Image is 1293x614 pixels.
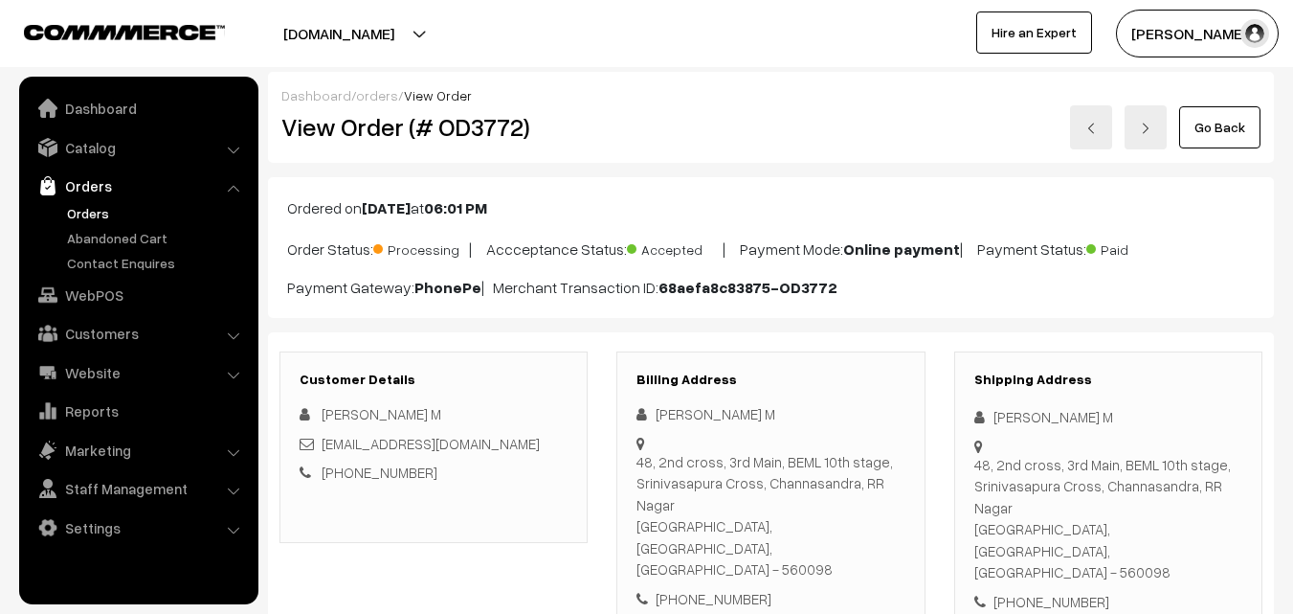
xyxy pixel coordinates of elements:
div: [PHONE_NUMBER] [636,588,904,610]
p: Order Status: | Accceptance Status: | Payment Mode: | Payment Status: [287,235,1255,261]
img: user [1240,19,1269,48]
h3: Shipping Address [974,372,1242,388]
button: [PERSON_NAME] [1116,10,1279,57]
a: Marketing [24,433,252,467]
a: [EMAIL_ADDRESS][DOMAIN_NAME] [322,435,540,452]
a: Abandoned Cart [62,228,252,248]
a: Dashboard [281,87,351,103]
span: View Order [404,87,472,103]
a: Website [24,355,252,390]
p: Payment Gateway: | Merchant Transaction ID: [287,276,1255,299]
b: 68aefa8c83875-OD3772 [658,278,837,297]
a: Dashboard [24,91,252,125]
a: orders [356,87,398,103]
span: Accepted [627,235,723,260]
a: Orders [24,169,252,203]
a: WebPOS [24,278,252,312]
button: [DOMAIN_NAME] [216,10,461,57]
p: Ordered on at [287,196,1255,219]
a: Hire an Expert [976,11,1092,54]
b: [DATE] [362,198,411,217]
img: right-arrow.png [1140,123,1151,134]
a: Settings [24,511,252,545]
a: Customers [24,316,252,351]
img: COMMMERCE [24,25,225,39]
b: 06:01 PM [424,198,487,217]
a: Contact Enquires [62,253,252,273]
h3: Customer Details [300,372,568,388]
a: Go Back [1179,106,1260,148]
div: [PERSON_NAME] M [636,403,904,425]
a: Reports [24,394,252,428]
div: / / [281,85,1260,105]
img: left-arrow.png [1085,123,1097,134]
a: Catalog [24,130,252,165]
a: [PHONE_NUMBER] [322,464,437,481]
span: Processing [373,235,469,260]
b: PhonePe [414,278,481,297]
a: COMMMERCE [24,19,191,42]
span: [PERSON_NAME] M [322,405,441,422]
a: Staff Management [24,471,252,506]
h3: Billing Address [636,372,904,388]
div: 48, 2nd cross, 3rd Main, BEML 10th stage, Srinivasapura Cross, Channasandra, RR Nagar [GEOGRAPHIC... [636,451,904,580]
span: Paid [1086,235,1182,260]
h2: View Order (# OD3772) [281,112,589,142]
b: Online payment [843,239,960,259]
div: 48, 2nd cross, 3rd Main, BEML 10th stage, Srinivasapura Cross, Channasandra, RR Nagar [GEOGRAPHIC... [974,454,1242,583]
div: [PHONE_NUMBER] [974,591,1242,613]
a: Orders [62,203,252,223]
div: [PERSON_NAME] M [974,406,1242,428]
